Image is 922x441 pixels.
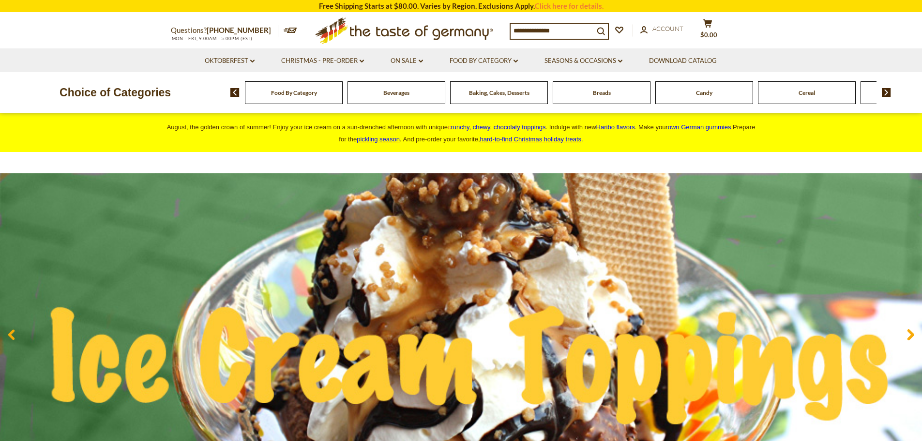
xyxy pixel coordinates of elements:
[668,123,733,131] a: own German gummies.
[207,26,271,34] a: [PHONE_NUMBER]
[640,24,683,34] a: Account
[469,89,529,96] a: Baking, Cakes, Desserts
[383,89,409,96] a: Beverages
[652,25,683,32] span: Account
[593,89,611,96] a: Breads
[271,89,317,96] a: Food By Category
[596,123,635,131] a: Haribo flavors
[171,24,278,37] p: Questions?
[448,123,546,131] a: crunchy, chewy, chocolaty toppings
[535,1,604,10] a: Click here for details.
[694,19,723,43] button: $0.00
[544,56,622,66] a: Seasons & Occasions
[357,136,400,143] a: pickling season
[451,123,545,131] span: runchy, chewy, chocolaty toppings
[649,56,717,66] a: Download Catalog
[668,123,731,131] span: own German gummies
[480,136,582,143] a: hard-to-find Christmas holiday treats
[799,89,815,96] a: Cereal
[171,36,253,41] span: MON - FRI, 9:00AM - 5:00PM (EST)
[230,88,240,97] img: previous arrow
[205,56,255,66] a: Oktoberfest
[281,56,364,66] a: Christmas - PRE-ORDER
[700,31,717,39] span: $0.00
[696,89,712,96] a: Candy
[480,136,583,143] span: .
[882,88,891,97] img: next arrow
[391,56,423,66] a: On Sale
[450,56,518,66] a: Food By Category
[167,123,756,143] span: August, the golden crown of summer! Enjoy your ice cream on a sun-drenched afternoon with unique ...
